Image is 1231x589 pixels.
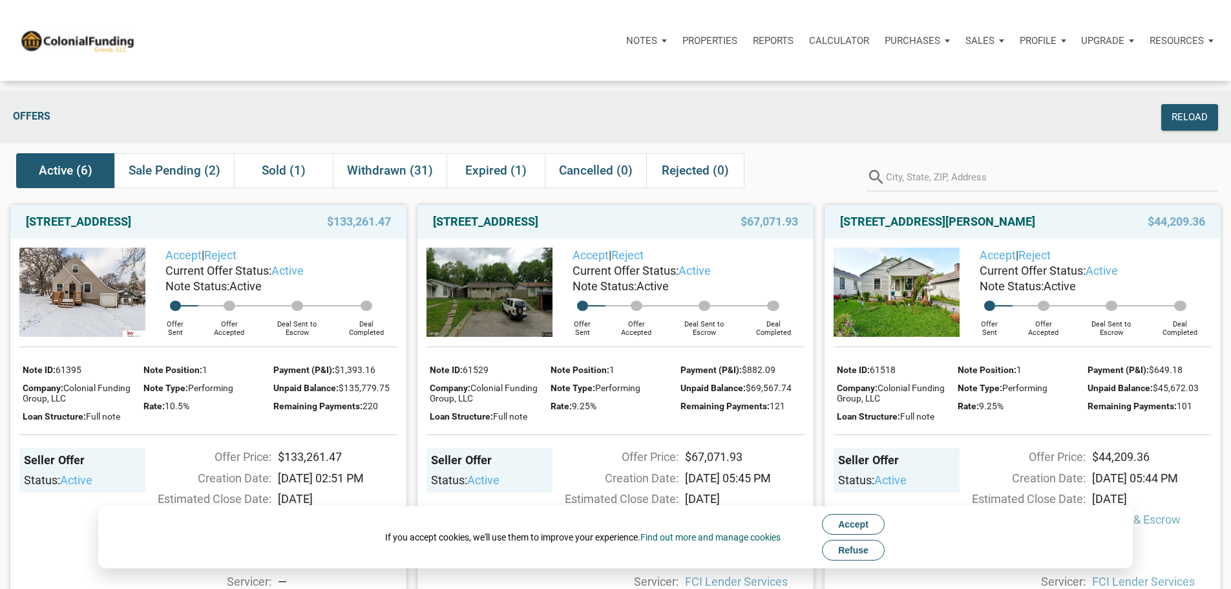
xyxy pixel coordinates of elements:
[1092,511,1212,528] span: EZ Title & Escrow
[840,214,1035,230] a: [STREET_ADDRESS][PERSON_NAME]
[6,104,920,131] div: Offers
[165,264,271,277] span: Current Offer Status:
[742,311,805,337] div: Deal Completed
[646,153,744,188] div: Rejected (0)
[23,365,56,375] span: Note ID:
[234,153,332,188] div: Sold (1)
[675,21,745,60] a: Properties
[980,248,1016,262] a: Accept
[271,469,404,487] div: [DATE] 02:51 PM
[1088,365,1149,375] span: Payment (P&I):
[801,21,877,60] a: Calculator
[874,473,907,487] span: active
[953,448,1086,466] div: Offer Price:
[834,248,960,337] img: 572093
[202,365,207,375] span: 1
[335,365,375,375] span: $1,393.16
[680,383,746,393] span: Unpaid Balance:
[1153,383,1199,393] span: $45,672.03
[1044,279,1076,293] span: Active
[327,214,391,230] span: $133,261.47
[463,365,489,375] span: 61529
[430,383,470,393] span: Company:
[1177,401,1192,411] span: 101
[546,490,679,508] div: Estimated Close Date:
[822,540,885,561] button: Refuse
[86,411,120,422] span: Full note
[837,411,900,422] span: Loan Structure:
[742,365,775,375] span: $882.09
[680,365,742,375] span: Payment (P&I):
[143,401,165,411] span: Rate:
[271,264,304,277] span: active
[838,519,868,530] span: Accept
[165,401,189,411] span: 10.5%
[204,248,237,262] a: Reject
[980,264,1086,277] span: Current Offer Status:
[467,473,500,487] span: active
[1086,531,1218,549] div: [DATE]
[551,365,609,375] span: Note Position:
[546,469,679,487] div: Creation Date:
[837,365,870,375] span: Note ID:
[188,383,233,393] span: Performing
[679,264,711,277] span: active
[1018,248,1051,262] a: Reject
[1073,21,1142,60] a: Upgrade
[595,383,640,393] span: Performing
[363,401,378,411] span: 220
[753,35,794,47] p: Reports
[609,365,615,375] span: 1
[741,214,798,230] span: $67,071.93
[39,163,92,178] span: Active (6)
[980,279,1044,293] span: Note Status:
[679,490,811,508] div: [DATE]
[611,248,644,262] a: Reject
[23,383,63,393] span: Company:
[1088,383,1153,393] span: Unpaid Balance:
[837,383,878,393] span: Company:
[114,153,234,188] div: Sale Pending (2)
[1092,552,1212,570] div: —
[165,248,237,262] span: |
[262,163,306,178] span: Sold (1)
[559,163,633,178] span: Cancelled (0)
[746,383,792,393] span: $69,567.74
[745,21,801,60] button: Reports
[1149,311,1212,337] div: Deal Completed
[573,248,609,262] a: Accept
[1074,311,1149,337] div: Deal Sent to Escrow
[953,469,1086,487] div: Creation Date:
[1086,490,1218,508] div: [DATE]
[626,35,657,47] p: Notes
[447,153,545,188] div: Expired (1)
[19,248,145,337] img: 574508
[333,153,447,188] div: Withdrawn (31)
[837,383,945,403] span: Colonial Funding Group, LLC
[139,469,271,487] div: Creation Date:
[546,448,679,466] div: Offer Price:
[618,21,675,60] button: Notes
[958,365,1016,375] span: Note Position:
[23,383,131,403] span: Colonial Funding Group, LLC
[271,448,404,466] div: $133,261.47
[339,383,390,393] span: $135,779.75
[958,383,1002,393] span: Note Type:
[23,411,86,422] span: Loan Structure:
[385,531,781,544] div: If you accept cookies, we'll use them to improve your experience.
[605,311,666,337] div: Offer Accepted
[165,279,229,293] span: Note Status:
[129,163,220,178] span: Sale Pending (2)
[152,311,199,337] div: Offer Sent
[559,311,606,337] div: Offer Sent
[838,473,874,487] span: Status:
[493,411,527,422] span: Full note
[965,35,994,47] p: Sales
[465,163,527,178] span: Expired (1)
[637,279,669,293] span: Active
[958,21,1012,60] button: Sales
[838,453,955,468] div: Seller Offer
[886,162,1218,191] input: City, State, ZIP, Address
[271,490,404,508] div: [DATE]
